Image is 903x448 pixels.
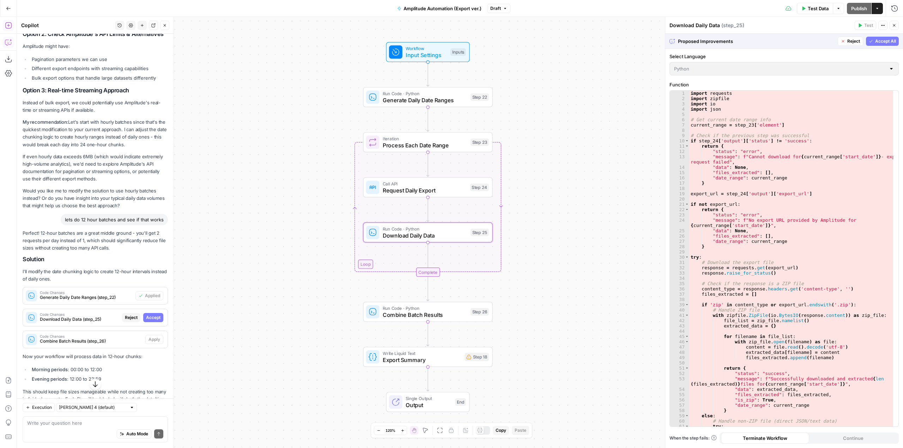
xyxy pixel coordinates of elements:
div: Step 18 [465,353,489,361]
span: Amplitude Automation (Export ver.) [404,5,481,12]
div: 26 [670,233,689,239]
span: Run Code · Python [383,305,467,311]
p: Perfect! 12-hour batches are a great middle ground - you'll get 2 requests per day instead of 1, ... [23,229,168,252]
div: 4 [670,106,689,112]
div: 29 [670,249,689,254]
div: 16 [670,175,689,180]
div: 55 [670,392,689,397]
span: Code Changes [40,335,143,338]
div: 50 [670,360,689,366]
div: Step 23 [471,139,489,146]
span: Generate Daily Date Ranges (step_22) [40,294,133,301]
li: : 12:00 to 23:59 [30,375,168,382]
button: Reject [838,37,863,46]
span: Toggle code folding, rows 59 through 75 [685,413,689,418]
div: 58 [670,408,689,413]
button: Apply [145,335,163,344]
div: 6 [670,117,689,122]
span: Accept All [875,38,896,44]
div: 41 [670,313,689,318]
div: 1 [670,91,689,96]
button: Publish [847,3,871,14]
span: Code Changes [40,291,133,294]
div: 47 [670,344,689,350]
span: Toggle code folding, rows 39 through 58 [685,302,689,307]
span: Toggle code folding, rows 30 through 75 [685,254,689,260]
button: Paste [512,426,529,435]
g: Edge from step_18 to end [426,367,429,391]
div: 11 [670,143,689,149]
li: : 00:00 to 12:00 [30,366,168,373]
div: 23 [670,212,689,217]
div: 17 [670,180,689,186]
div: 18 [670,186,689,191]
strong: Morning periods [32,367,68,372]
div: 54 [670,387,689,392]
button: Test [855,21,876,30]
span: Workflow [406,45,447,51]
span: Terminate Workflow [743,435,787,442]
h2: Option 2: Check Amplitude's API Limits & Alternatives [23,31,168,37]
button: Copy [493,426,509,435]
div: 5 [670,112,689,117]
span: Process Each Date Range [383,141,467,149]
div: LoopIterationProcess Each Date RangeStep 23 [363,132,492,152]
button: Applied [135,291,163,300]
span: Paste [515,427,526,434]
div: lets do 12 hour batches and see if that works [61,214,168,225]
div: 8 [670,128,689,133]
div: 7 [670,122,689,128]
div: 44 [670,329,689,334]
span: Input Settings [406,51,447,59]
div: Run Code · PythonDownload Daily DataStep 25 [363,222,492,243]
div: 25 [670,228,689,233]
div: Inputs [450,48,466,56]
div: 48 [670,350,689,355]
span: Run Code · Python [383,225,467,232]
div: Step 25 [471,229,489,236]
span: Toggle code folding, rows 21 through 28 [685,202,689,207]
div: 9 [670,133,689,138]
span: Test [864,22,873,29]
div: 36 [670,286,689,291]
label: Select Language [669,53,899,60]
button: Reject [122,313,140,322]
div: Single OutputOutputEnd [363,392,492,412]
div: 59 [670,413,689,418]
span: Combine Batch Results [383,311,467,319]
div: Write Liquid TextExport SummaryStep 18 [363,347,492,367]
button: Continue [809,432,897,444]
div: Run Code · PythonGenerate Daily Date RangesStep 22 [363,87,492,107]
p: Now your workflow will process data in 12-hour chunks: [23,353,168,360]
span: Publish [851,5,867,12]
div: Run Code · PythonCombine Batch ResultsStep 26 [363,302,492,322]
div: Step 24 [470,184,489,191]
div: 49 [670,355,689,360]
div: 40 [670,307,689,313]
button: Amplitude Automation (Export ver.) [393,3,486,14]
span: Download Daily Data (step_25) [40,316,119,323]
p: Would you like me to modify the solution to use hourly batches instead? Or do you have insight in... [23,187,168,209]
div: 39 [670,302,689,307]
span: Toggle code folding, rows 41 through 58 [685,313,689,318]
div: 28 [670,244,689,249]
div: 12 [670,149,689,154]
div: 2 [670,96,689,101]
span: Export Summary [383,356,461,364]
g: Edge from step_22 to step_23 [426,107,429,131]
p: I'll modify the date chunking logic to create 12-hour intervals instead of daily ones. [23,268,168,283]
strong: Evening periods [32,376,67,382]
div: 37 [670,291,689,297]
span: Apply [149,336,160,343]
span: Code Changes [40,313,119,316]
span: Write Liquid Text [383,350,461,356]
input: Python [674,65,886,72]
span: Toggle code folding, rows 51 through 58 [685,366,689,371]
div: 24 [670,217,689,228]
h2: Solution [23,256,168,263]
g: Edge from start to step_22 [426,62,429,86]
div: 42 [670,318,689,323]
button: Accept [143,313,163,322]
span: Call API [383,180,467,187]
p: This should keep file sizes manageable while not creating too many individual requests. Each file... [23,388,168,418]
